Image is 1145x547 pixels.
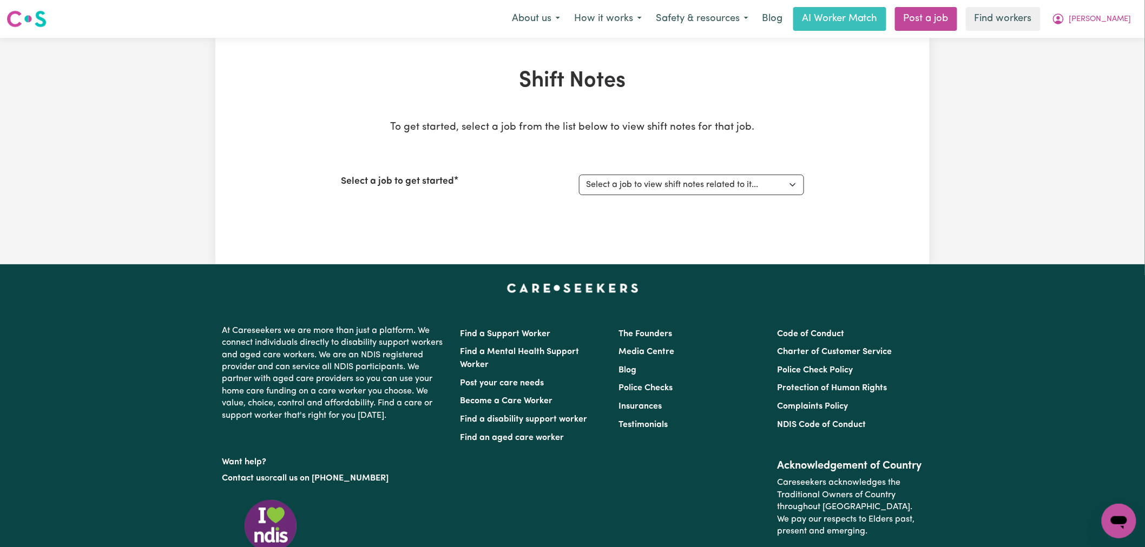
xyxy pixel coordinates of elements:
[505,8,567,30] button: About us
[460,379,544,388] a: Post your care needs
[507,284,639,292] a: Careseekers home page
[460,415,587,424] a: Find a disability support worker
[793,7,886,31] a: AI Worker Match
[895,7,957,31] a: Post a job
[778,402,848,411] a: Complaints Policy
[222,468,447,489] p: or
[649,8,755,30] button: Safety & resources
[460,348,579,369] a: Find a Mental Health Support Worker
[273,474,389,483] a: call us on [PHONE_NUMBER]
[778,421,866,429] a: NDIS Code of Conduct
[341,120,804,136] p: To get started, select a job from the list below to view shift notes for that job.
[460,330,550,338] a: Find a Support Worker
[755,7,789,31] a: Blog
[341,68,804,94] h1: Shift Notes
[618,348,674,356] a: Media Centre
[618,384,673,392] a: Police Checks
[341,175,454,189] label: Select a job to get started
[222,452,447,468] p: Want help?
[778,384,887,392] a: Protection of Human Rights
[460,397,552,405] a: Become a Care Worker
[222,474,265,483] a: Contact us
[1069,14,1131,25] span: [PERSON_NAME]
[778,459,923,472] h2: Acknowledgement of Country
[1102,504,1136,538] iframe: Button to launch messaging window
[778,366,853,375] a: Police Check Policy
[460,433,564,442] a: Find an aged care worker
[778,472,923,542] p: Careseekers acknowledges the Traditional Owners of Country throughout [GEOGRAPHIC_DATA]. We pay o...
[966,7,1041,31] a: Find workers
[618,366,636,375] a: Blog
[222,321,447,426] p: At Careseekers we are more than just a platform. We connect individuals directly to disability su...
[6,9,47,29] img: Careseekers logo
[1045,8,1139,30] button: My Account
[618,421,668,429] a: Testimonials
[567,8,649,30] button: How it works
[778,348,892,356] a: Charter of Customer Service
[618,330,672,338] a: The Founders
[6,6,47,31] a: Careseekers logo
[778,330,845,338] a: Code of Conduct
[618,402,662,411] a: Insurances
